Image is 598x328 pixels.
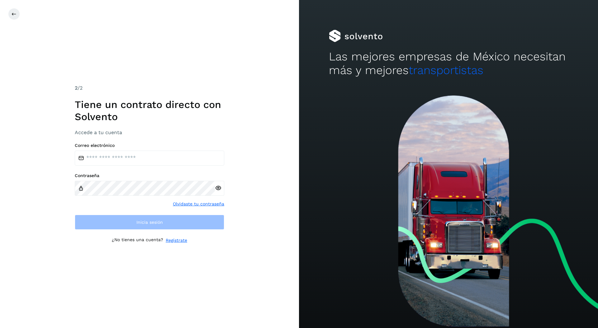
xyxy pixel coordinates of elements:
[409,63,483,77] span: transportistas
[75,143,224,148] label: Correo electrónico
[75,129,224,135] h3: Accede a tu cuenta
[112,237,163,244] p: ¿No tienes una cuenta?
[75,173,224,178] label: Contraseña
[75,215,224,230] button: Inicia sesión
[329,50,568,77] h2: Las mejores empresas de México necesitan más y mejores
[75,84,224,92] div: /2
[173,201,224,207] a: Olvidaste tu contraseña
[75,99,224,123] h1: Tiene un contrato directo con Solvento
[166,237,187,244] a: Regístrate
[136,220,163,224] span: Inicia sesión
[75,85,78,91] span: 2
